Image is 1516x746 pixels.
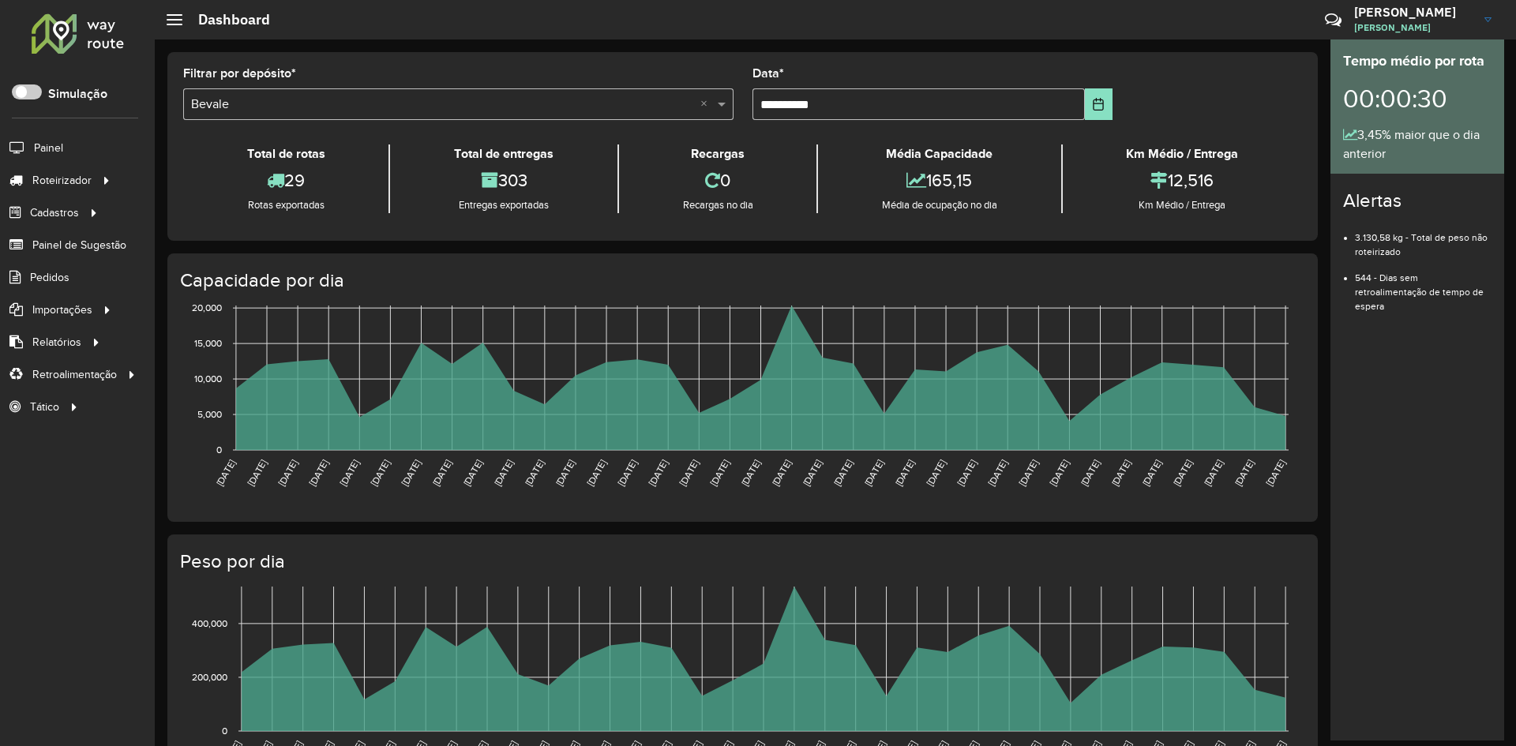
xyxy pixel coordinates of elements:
[216,444,222,455] text: 0
[1355,259,1492,313] li: 544 - Dias sem retroalimentação de tempo de espera
[1316,3,1350,37] a: Contato Rápido
[752,64,784,83] label: Data
[1079,458,1101,488] text: [DATE]
[194,338,222,348] text: 15,000
[1067,144,1298,163] div: Km Médio / Entrega
[394,163,613,197] div: 303
[831,458,854,488] text: [DATE]
[1109,458,1132,488] text: [DATE]
[862,458,885,488] text: [DATE]
[32,302,92,318] span: Importações
[523,458,546,488] text: [DATE]
[30,399,59,415] span: Tático
[187,197,385,213] div: Rotas exportadas
[222,725,227,736] text: 0
[1085,88,1113,120] button: Choose Date
[34,140,63,156] span: Painel
[822,163,1056,197] div: 165,15
[1343,189,1492,212] h4: Alertas
[1354,21,1473,35] span: [PERSON_NAME]
[369,458,392,488] text: [DATE]
[623,144,812,163] div: Recargas
[197,409,222,419] text: 5,000
[192,618,227,628] text: 400,000
[182,11,270,28] h2: Dashboard
[1202,458,1225,488] text: [DATE]
[1067,163,1298,197] div: 12,516
[1264,458,1287,488] text: [DATE]
[822,144,1056,163] div: Média Capacidade
[822,197,1056,213] div: Média de ocupação no dia
[400,458,422,488] text: [DATE]
[677,458,700,488] text: [DATE]
[192,672,227,682] text: 200,000
[187,144,385,163] div: Total de rotas
[623,197,812,213] div: Recargas no dia
[307,458,330,488] text: [DATE]
[1355,219,1492,259] li: 3.130,58 kg - Total de peso não roteirizado
[187,163,385,197] div: 29
[32,172,92,189] span: Roteirizador
[1140,458,1163,488] text: [DATE]
[338,458,361,488] text: [DATE]
[955,458,978,488] text: [DATE]
[461,458,484,488] text: [DATE]
[32,366,117,383] span: Retroalimentação
[739,458,762,488] text: [DATE]
[180,550,1302,573] h4: Peso por dia
[770,458,793,488] text: [DATE]
[245,458,268,488] text: [DATE]
[1233,458,1255,488] text: [DATE]
[32,334,81,351] span: Relatórios
[30,269,69,286] span: Pedidos
[1354,5,1473,20] h3: [PERSON_NAME]
[708,458,731,488] text: [DATE]
[183,64,296,83] label: Filtrar por depósito
[585,458,608,488] text: [DATE]
[214,458,237,488] text: [DATE]
[1343,126,1492,163] div: 3,45% maior que o dia anterior
[623,163,812,197] div: 0
[647,458,670,488] text: [DATE]
[1048,458,1071,488] text: [DATE]
[1017,458,1040,488] text: [DATE]
[48,84,107,103] label: Simulação
[180,269,1302,292] h4: Capacidade por dia
[893,458,916,488] text: [DATE]
[394,197,613,213] div: Entregas exportadas
[276,458,299,488] text: [DATE]
[30,204,79,221] span: Cadastros
[986,458,1009,488] text: [DATE]
[616,458,639,488] text: [DATE]
[32,237,126,253] span: Painel de Sugestão
[553,458,576,488] text: [DATE]
[1343,51,1492,72] div: Tempo médio por rota
[925,458,947,488] text: [DATE]
[1136,5,1301,47] div: Críticas? Dúvidas? Elogios? Sugestões? Entre em contato conosco!
[192,302,222,313] text: 20,000
[700,95,714,114] span: Clear all
[1171,458,1194,488] text: [DATE]
[1343,72,1492,126] div: 00:00:30
[394,144,613,163] div: Total de entregas
[1067,197,1298,213] div: Km Médio / Entrega
[492,458,515,488] text: [DATE]
[430,458,453,488] text: [DATE]
[194,373,222,384] text: 10,000
[801,458,824,488] text: [DATE]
